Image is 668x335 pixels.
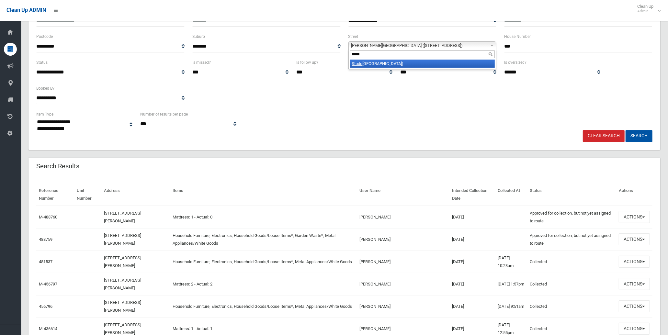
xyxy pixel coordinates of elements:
[104,322,141,335] a: [STREET_ADDRESS][PERSON_NAME]
[449,295,495,318] td: [DATE]
[504,59,526,66] label: Is oversized?
[449,206,495,229] td: [DATE]
[192,59,211,66] label: Is missed?
[583,130,625,142] a: Clear Search
[495,251,527,273] td: [DATE] 10:23am
[36,85,54,92] label: Booked By
[449,273,495,295] td: [DATE]
[36,184,74,206] th: Reference Number
[527,206,616,229] td: Approved for collection, but not yet assigned to route
[495,184,527,206] th: Collected At
[357,184,449,206] th: User Name
[101,184,170,206] th: Address
[449,251,495,273] td: [DATE]
[170,273,357,295] td: Mattress: 2 - Actual: 2
[637,9,653,14] small: Admin
[74,184,101,206] th: Unit Number
[170,251,357,273] td: Household Furniture, Electronics, Household Goods/Loose Items*, Metal Appliances/White Goods
[495,295,527,318] td: [DATE] 9:51am
[634,4,660,14] span: Clean Up
[527,273,616,295] td: Collected
[357,228,449,251] td: [PERSON_NAME]
[619,256,650,268] button: Actions
[619,211,650,223] button: Actions
[626,130,652,142] button: Search
[170,184,357,206] th: Items
[140,111,188,118] label: Number of results per page
[192,33,205,40] label: Suburb
[619,233,650,245] button: Actions
[104,233,141,246] a: [STREET_ADDRESS][PERSON_NAME]
[351,42,488,50] span: [PERSON_NAME][GEOGRAPHIC_DATA] ([STREET_ADDRESS])
[6,7,46,13] span: Clean Up ADMIN
[39,304,52,309] a: 456796
[619,300,650,312] button: Actions
[104,278,141,290] a: [STREET_ADDRESS][PERSON_NAME]
[527,251,616,273] td: Collected
[357,206,449,229] td: [PERSON_NAME]
[619,323,650,335] button: Actions
[104,255,141,268] a: [STREET_ADDRESS][PERSON_NAME]
[39,237,52,242] a: 488759
[36,33,53,40] label: Postcode
[39,282,57,286] a: M-456797
[619,278,650,290] button: Actions
[357,295,449,318] td: [PERSON_NAME]
[296,59,318,66] label: Is follow up?
[449,228,495,251] td: [DATE]
[170,228,357,251] td: Household Furniture, Electronics, Household Goods/Loose Items*, Garden Waste*, Metal Appliances/W...
[357,251,449,273] td: [PERSON_NAME]
[39,259,52,264] a: 481537
[449,184,495,206] th: Intended Collection Date
[495,273,527,295] td: [DATE] 1:57pm
[36,59,48,66] label: Status
[527,295,616,318] td: Collected
[527,184,616,206] th: Status
[504,33,531,40] label: House Number
[104,211,141,223] a: [STREET_ADDRESS][PERSON_NAME]
[616,184,652,206] th: Actions
[348,33,358,40] label: Street
[357,273,449,295] td: [PERSON_NAME]
[36,111,53,118] label: Item Type
[28,160,87,173] header: Search Results
[39,326,57,331] a: M-436614
[170,295,357,318] td: Household Furniture, Electronics, Household Goods/Loose Items*, Metal Appliances/White Goods
[527,228,616,251] td: Approved for collection, but not yet assigned to route
[104,300,141,313] a: [STREET_ADDRESS][PERSON_NAME]
[350,60,495,68] li: [GEOGRAPHIC_DATA])
[352,61,363,66] em: Stodd
[170,206,357,229] td: Mattress: 1 - Actual: 0
[39,215,57,219] a: M-488760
